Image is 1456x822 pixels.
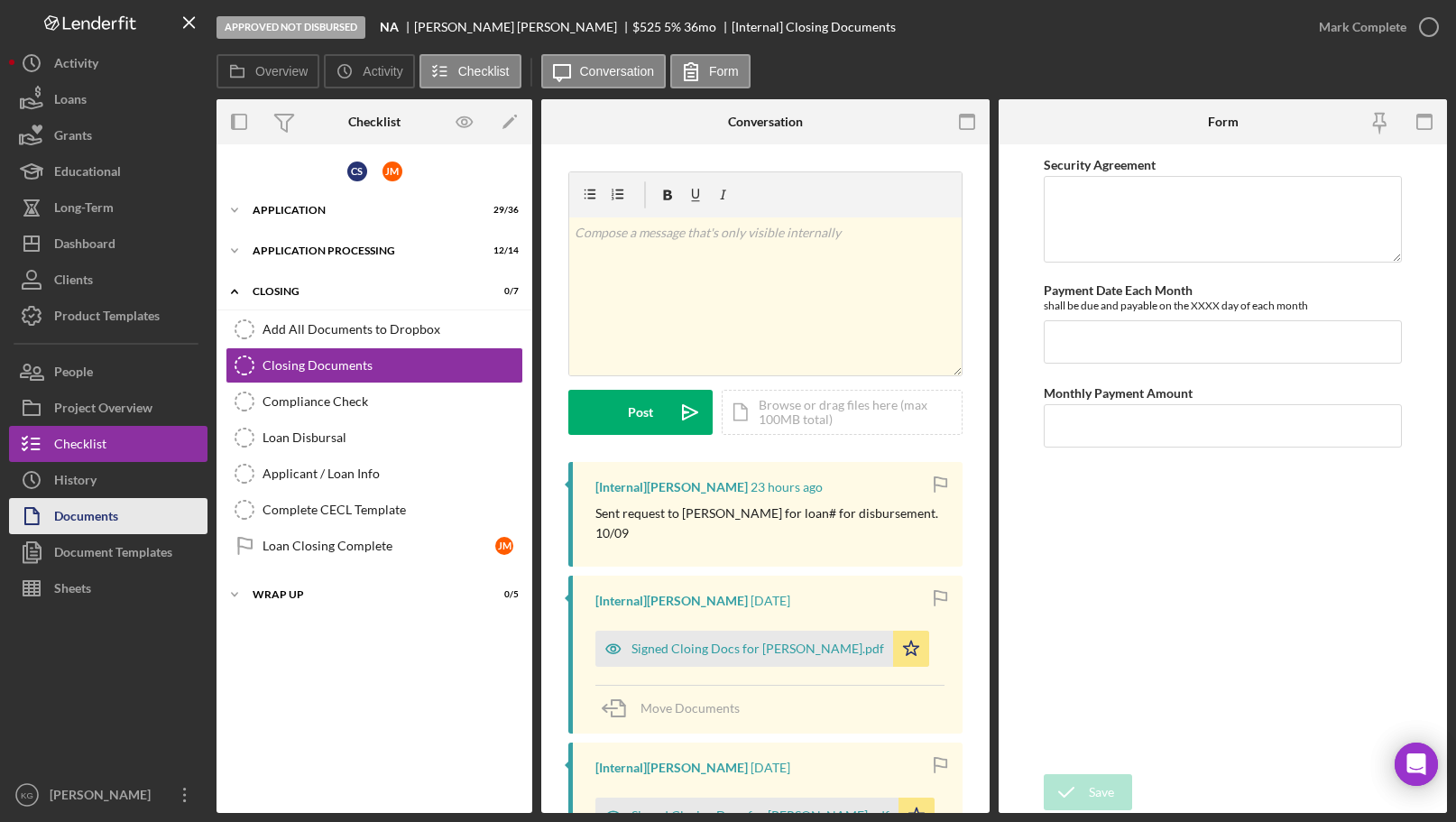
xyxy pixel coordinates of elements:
div: [Internal] [PERSON_NAME] [595,480,748,494]
button: Conversation [541,54,667,88]
button: Activity [324,54,414,88]
p: Sent request to [PERSON_NAME] for loan# for disbursement. 10/09 [595,503,945,544]
div: Loan Closing Complete [263,539,495,553]
button: Product Templates [9,298,207,334]
div: Dashboard [54,226,115,266]
label: Checklist [458,64,510,79]
div: Application [253,205,474,216]
div: Documents [54,498,118,539]
div: 0 / 7 [486,286,519,297]
div: [Internal] [PERSON_NAME] [595,761,748,775]
button: Save [1044,774,1132,810]
div: Mark Complete [1319,9,1406,45]
button: Overview [217,54,319,88]
div: Loans [54,81,87,122]
div: [Internal] Closing Documents [732,20,896,34]
div: Approved Not Disbursed [217,16,365,39]
label: Monthly Payment Amount [1044,385,1193,401]
b: NA [380,20,399,34]
div: 5 % [664,20,681,34]
button: Educational [9,153,207,189]
div: Add All Documents to Dropbox [263,322,522,337]
label: Activity [363,64,402,79]
div: [Internal] [PERSON_NAME] [595,594,748,608]
a: Loan Disbursal [226,420,523,456]
div: Educational [54,153,121,194]
a: Complete CECL Template [226,492,523,528]
div: 12 / 14 [486,245,519,256]
button: People [9,354,207,390]
label: Payment Date Each Month [1044,282,1193,298]
div: J M [382,162,402,181]
button: Long-Term [9,189,207,226]
button: Clients [9,262,207,298]
a: Closing Documents [226,347,523,383]
div: History [54,462,97,503]
button: Loans [9,81,207,117]
div: Checklist [348,115,401,129]
div: Application Processing [253,245,474,256]
button: Dashboard [9,226,207,262]
button: Document Templates [9,534,207,570]
div: Product Templates [54,298,160,338]
div: Conversation [728,115,803,129]
div: Closing Documents [263,358,522,373]
button: Move Documents [595,686,758,731]
button: Checklist [9,426,207,462]
a: Loan Closing CompleteJM [226,528,523,564]
div: shall be due and payable on the XXXX day of each month [1044,299,1403,312]
button: Grants [9,117,207,153]
button: Activity [9,45,207,81]
button: Signed Cloing Docs for [PERSON_NAME].pdf [595,631,929,667]
span: Move Documents [640,700,740,716]
div: Compliance Check [263,394,522,409]
label: Conversation [580,64,655,79]
button: Sheets [9,570,207,606]
div: Save [1089,774,1114,810]
button: Checklist [419,54,521,88]
div: Sheets [54,570,91,611]
div: 29 / 36 [486,205,519,216]
button: Form [670,54,751,88]
div: [PERSON_NAME] [PERSON_NAME] [414,20,632,34]
div: Post [628,390,653,435]
div: 36 mo [684,20,716,34]
div: Long-Term [54,189,114,230]
a: Applicant / Loan Info [226,456,523,492]
div: Signed Cloing Docs for [PERSON_NAME].pdf [631,642,884,656]
div: Project Overview [54,390,152,430]
div: 0 / 5 [486,589,519,600]
button: Documents [9,498,207,534]
button: Post [568,390,713,435]
div: Open Intercom Messenger [1395,743,1438,786]
time: 2025-10-09 14:14 [751,761,790,775]
div: People [54,354,93,394]
time: 2025-10-09 19:10 [751,594,790,608]
div: Grants [54,117,92,158]
text: KG [21,790,33,800]
button: Project Overview [9,390,207,426]
button: Mark Complete [1301,9,1447,45]
button: KG[PERSON_NAME] [9,777,207,813]
div: Wrap up [253,589,474,600]
time: 2025-10-09 20:28 [751,480,823,494]
label: Form [709,64,739,79]
div: Checklist [54,426,106,466]
button: History [9,462,207,498]
div: C S [347,162,367,181]
label: Overview [255,64,308,79]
